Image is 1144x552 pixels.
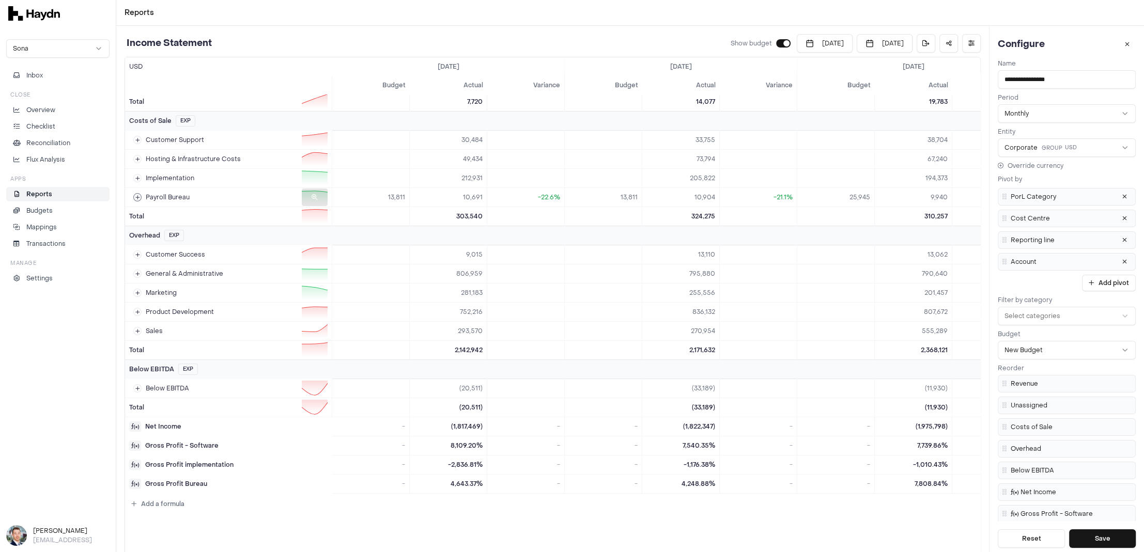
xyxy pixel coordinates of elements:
td: - [952,455,1030,475]
td: 10,904 [642,188,720,207]
td: 7,720 [410,92,487,112]
span: Overhead [1011,445,1041,453]
span: Gross Profit implementation [145,461,234,469]
button: [DATE] [857,34,913,53]
td: Total [125,207,332,226]
span: Cost Centre [1011,214,1050,223]
span: Marketing [146,289,177,297]
span: Sales [146,327,163,335]
label: Period [998,93,1018,102]
h3: Manage [10,259,36,267]
td: 555,289 [875,322,952,341]
button: Reset [998,529,1065,548]
a: Flux Analysis [6,152,110,167]
li: Overhead [998,440,1136,458]
td: - [565,417,642,436]
td: - [797,475,875,494]
td: 790,640 [875,264,952,283]
td: (11,930) [875,379,952,398]
span: Inbox [26,71,43,80]
span: General & Administrative [146,270,223,278]
span: Implementation [146,174,194,182]
li: Reporting line [998,231,1136,249]
th: [DATE] [332,57,565,76]
img: svg+xml,%3c [8,6,60,21]
li: PorL Category [998,188,1136,206]
td: (1,817,469) [410,417,487,436]
a: Settings [6,271,110,286]
td: 4,248.88% [642,475,720,494]
td: 281,183 [410,283,487,303]
td: 324,275 [642,207,720,226]
h3: Close [10,91,30,99]
td: (11,930) [875,398,952,417]
span: Reporting line [1011,236,1055,244]
p: Budgets [26,206,53,215]
div: Overhead [129,230,184,241]
p: Flux Analysis [26,155,65,164]
button: Override currency [998,162,1063,170]
p: Mappings [26,223,57,232]
td: 310,257 [875,207,952,226]
a: Reports [125,8,154,18]
span: Show budget [731,39,772,48]
th: Budget [332,76,410,95]
span: Net Income [145,422,181,431]
td: 806,959 [410,264,487,283]
td: 25,945 [797,188,875,207]
td: - [487,417,565,436]
td: - [720,475,797,494]
td: 49,434 [410,150,487,169]
th: Actual [410,76,487,95]
td: 293,570 [410,322,487,341]
td: 2,142,942 [410,341,487,360]
td: 752,216 [410,303,487,322]
td: 836,132 [642,303,720,322]
td: 270,954 [642,322,720,341]
td: 194,373 [875,169,952,188]
th: [DATE] [797,57,1030,76]
button: EXP [164,230,184,241]
span: Net Income [1011,488,1056,496]
p: Settings [26,274,53,283]
span: Payroll Bureau [146,193,190,201]
span: Product Development [146,308,214,316]
button: EXP [178,364,198,375]
p: Overview [26,105,55,115]
button: Inbox [6,68,110,83]
span: Gross Profit - Software [145,441,219,450]
td: (1,822,347) [642,417,720,436]
td: 205,822 [642,169,720,188]
td: (1,975,798) [875,417,952,436]
th: Actual [875,76,952,95]
li: Account [998,253,1136,271]
td: 2,368,121 [875,341,952,360]
span: Customer Success [146,250,205,259]
h3: Income Statement [125,36,212,51]
a: Checklist [6,119,110,134]
label: Pivot by [998,175,1022,183]
button: [DATE] [797,34,853,53]
td: 255,556 [642,283,720,303]
td: - [720,436,797,455]
td: - [565,436,642,455]
td: 13,811 [565,188,642,207]
td: 303,540 [410,207,487,226]
td: 10,691 [410,188,487,207]
a: Overview [6,103,110,117]
td: - [332,417,410,436]
h3: [PERSON_NAME] [33,526,110,535]
a: Mappings [6,220,110,234]
span: Below EBITDA [146,384,189,392]
a: Reconciliation [6,136,110,150]
span: USD [129,62,143,71]
th: Variance [952,76,1030,95]
td: 13,062 [875,245,952,264]
td: 33,755 [642,131,720,150]
td: 9,940 [875,188,952,207]
td: Total [125,341,332,359]
td: - [332,475,410,494]
td: (20,511) [410,379,487,398]
td: - [952,475,1030,494]
span: -22.6% [538,193,560,201]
